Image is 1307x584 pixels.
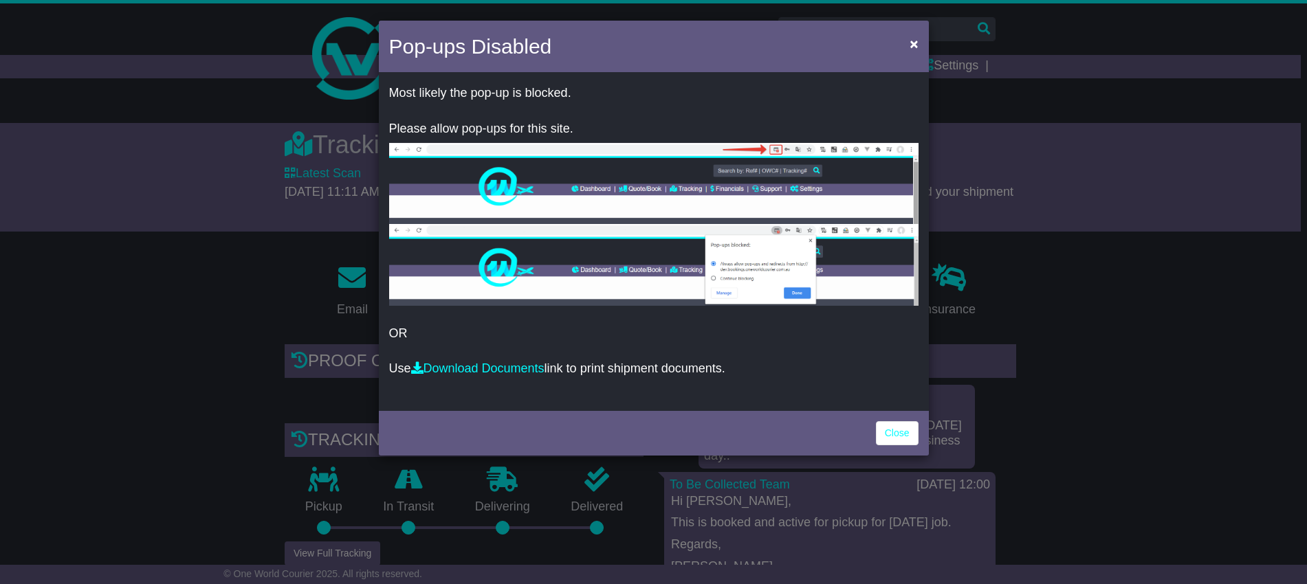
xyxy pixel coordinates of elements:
[876,421,919,445] a: Close
[389,122,919,137] p: Please allow pop-ups for this site.
[903,30,925,58] button: Close
[389,361,919,377] p: Use link to print shipment documents.
[389,86,919,101] p: Most likely the pop-up is blocked.
[389,224,919,306] img: allow-popup-2.png
[910,36,918,52] span: ×
[379,76,929,407] div: OR
[411,361,545,375] a: Download Documents
[389,31,552,62] h4: Pop-ups Disabled
[389,143,919,224] img: allow-popup-1.png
